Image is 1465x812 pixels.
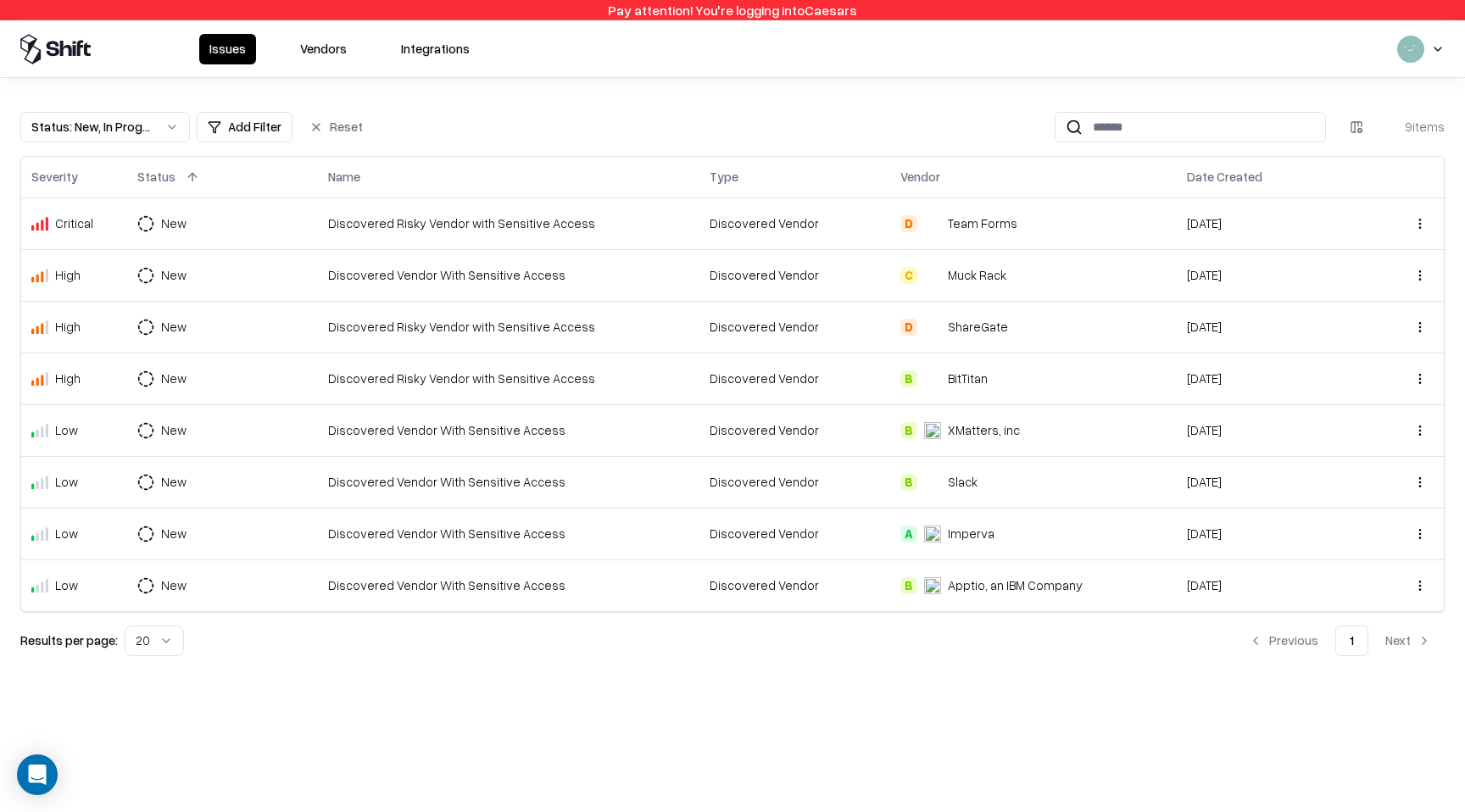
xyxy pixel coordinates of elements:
[924,319,941,336] img: ShareGate
[391,34,480,64] button: Integrations
[900,267,917,284] div: C
[137,260,217,291] button: New
[199,34,256,64] button: Issues
[137,519,217,549] button: New
[137,209,217,239] button: New
[137,467,217,498] button: New
[948,370,988,387] div: BitTitan
[1187,421,1357,439] div: [DATE]
[161,576,187,594] div: New
[924,215,941,232] img: Team Forms
[299,112,373,142] button: Reset
[924,526,941,542] img: Imperva
[161,370,187,387] div: New
[1187,168,1262,186] div: Date Created
[1187,266,1357,284] div: [DATE]
[948,214,1017,232] div: Team Forms
[55,525,78,542] div: Low
[328,214,689,232] div: Discovered Risky Vendor with Sensitive Access
[948,576,1083,594] div: Apptio, an IBM Company
[161,214,187,232] div: New
[31,118,152,136] div: Status : New, In Progress
[924,474,941,491] img: Slack
[328,370,689,387] div: Discovered Risky Vendor with Sensitive Access
[328,473,689,491] div: Discovered Vendor With Sensitive Access
[924,370,941,387] img: BitTitan
[948,421,1020,439] div: XMatters, inc
[328,318,689,336] div: Discovered Risky Vendor with Sensitive Access
[924,577,941,594] img: Apptio, an IBM Company
[17,754,58,795] div: Open Intercom Messenger
[710,370,880,387] div: Discovered Vendor
[710,421,880,439] div: Discovered Vendor
[137,168,175,186] div: Status
[31,168,78,186] div: Severity
[137,312,217,342] button: New
[924,267,941,284] img: Muck Rack
[328,525,689,542] div: Discovered Vendor With Sensitive Access
[1377,118,1445,136] div: 9 items
[328,168,360,186] div: Name
[161,421,187,439] div: New
[710,214,880,232] div: Discovered Vendor
[1187,473,1357,491] div: [DATE]
[328,421,689,439] div: Discovered Vendor With Sensitive Access
[948,318,1008,336] div: ShareGate
[900,319,917,336] div: D
[900,577,917,594] div: B
[161,266,187,284] div: New
[948,525,994,542] div: Imperva
[161,318,187,336] div: New
[710,168,738,186] div: Type
[1187,370,1357,387] div: [DATE]
[710,576,880,594] div: Discovered Vendor
[710,318,880,336] div: Discovered Vendor
[924,422,941,439] img: xMatters, inc
[1235,626,1445,656] nav: pagination
[137,364,217,394] button: New
[55,421,78,439] div: Low
[137,415,217,446] button: New
[1187,525,1357,542] div: [DATE]
[137,570,217,601] button: New
[20,631,118,649] p: Results per page:
[900,526,917,542] div: A
[161,525,187,542] div: New
[900,168,940,186] div: Vendor
[328,266,689,284] div: Discovered Vendor With Sensitive Access
[1187,214,1357,232] div: [DATE]
[161,473,187,491] div: New
[55,318,81,336] div: High
[1335,626,1368,656] button: 1
[948,266,1006,284] div: Muck Rack
[1187,576,1357,594] div: [DATE]
[55,576,78,594] div: Low
[55,214,93,232] div: Critical
[900,370,917,387] div: B
[1187,318,1357,336] div: [DATE]
[900,474,917,491] div: B
[710,266,880,284] div: Discovered Vendor
[710,525,880,542] div: Discovered Vendor
[710,473,880,491] div: Discovered Vendor
[900,422,917,439] div: B
[948,473,978,491] div: Slack
[197,112,292,142] button: Add Filter
[55,266,81,284] div: High
[55,473,78,491] div: Low
[328,576,689,594] div: Discovered Vendor With Sensitive Access
[55,370,81,387] div: High
[900,215,917,232] div: D
[290,34,357,64] button: Vendors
